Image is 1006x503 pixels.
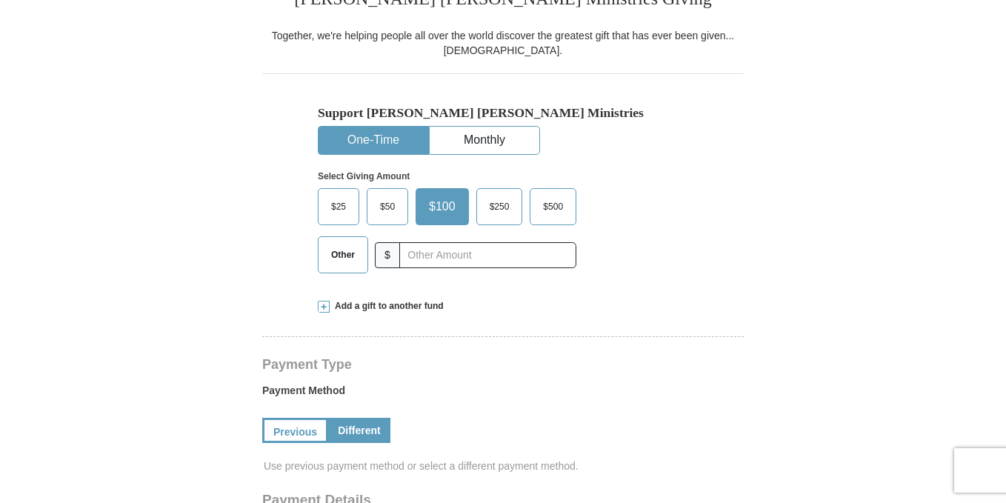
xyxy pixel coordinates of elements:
[430,127,539,154] button: Monthly
[482,196,517,218] span: $250
[328,418,390,443] a: Different
[373,196,402,218] span: $50
[324,244,362,266] span: Other
[536,196,570,218] span: $500
[262,28,744,58] div: Together, we're helping people all over the world discover the greatest gift that has ever been g...
[319,127,428,154] button: One-Time
[318,105,688,121] h5: Support [PERSON_NAME] [PERSON_NAME] Ministries
[324,196,353,218] span: $25
[422,196,463,218] span: $100
[375,242,400,268] span: $
[262,383,744,405] label: Payment Method
[264,459,745,473] span: Use previous payment method or select a different payment method.
[262,359,744,370] h4: Payment Type
[399,242,576,268] input: Other Amount
[318,171,410,181] strong: Select Giving Amount
[262,418,328,443] a: Previous
[330,300,444,313] span: Add a gift to another fund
